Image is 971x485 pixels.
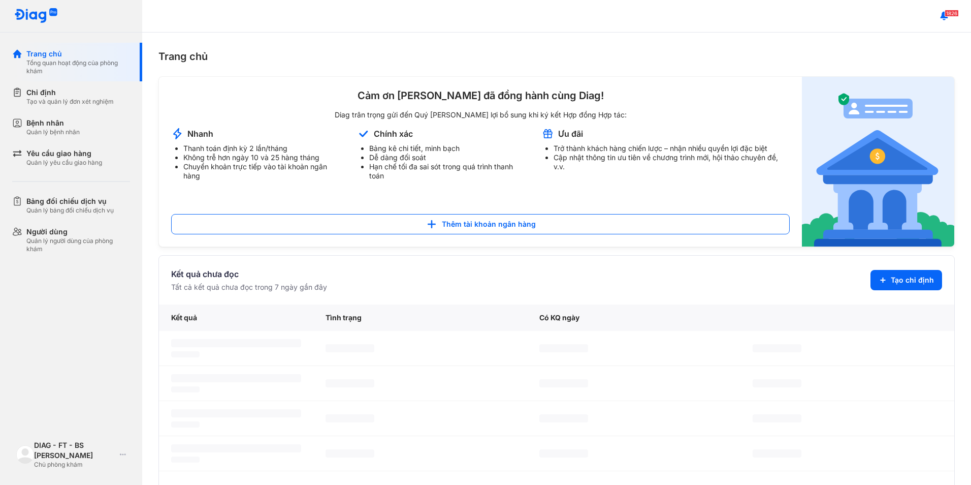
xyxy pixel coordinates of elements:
div: Quản lý người dùng của phòng khám [26,237,130,253]
div: Người dùng [26,227,130,237]
div: Quản lý bệnh nhân [26,128,80,136]
span: ‌ [539,414,588,422]
div: Diag trân trọng gửi đến Quý [PERSON_NAME] lợi bổ sung khi ký kết Hợp đồng Hợp tác: [171,110,790,119]
div: Cảm ơn [PERSON_NAME] đã đồng hành cùng Diag! [171,89,790,102]
div: Chủ phòng khám [34,461,116,469]
li: Bảng kê chi tiết, minh bạch [369,144,529,153]
span: ‌ [171,444,301,452]
li: Cập nhật thông tin ưu tiên về chương trình mới, hội thảo chuyên đề, v.v. [554,153,790,171]
span: ‌ [171,457,200,463]
span: ‌ [326,379,374,387]
div: Bệnh nhân [26,118,80,128]
div: Trang chủ [158,49,955,64]
span: ‌ [539,344,588,352]
li: Không trễ hơn ngày 10 và 25 hàng tháng [183,153,345,162]
div: Bảng đối chiếu dịch vụ [26,196,114,206]
span: ‌ [171,374,301,382]
div: Có KQ ngày [527,305,741,331]
div: Ưu đãi [558,128,583,139]
span: 1826 [945,10,959,17]
div: Tổng quan hoạt động của phòng khám [26,59,130,75]
span: ‌ [171,409,301,417]
span: ‌ [753,414,801,422]
span: ‌ [171,351,200,357]
div: Quản lý yêu cầu giao hàng [26,159,102,167]
span: ‌ [539,449,588,458]
div: Chỉ định [26,87,114,98]
img: account-announcement [802,77,954,247]
span: ‌ [326,344,374,352]
div: DIAG - FT - BS [PERSON_NAME] [34,440,116,461]
span: ‌ [753,344,801,352]
div: Kết quả chưa đọc [171,268,327,280]
span: ‌ [171,386,200,392]
span: ‌ [326,449,374,458]
span: ‌ [326,414,374,422]
div: Tình trạng [313,305,527,331]
span: ‌ [539,379,588,387]
li: Dễ dàng đối soát [369,153,529,162]
div: Tất cả kết quả chưa đọc trong 7 ngày gần đây [171,282,327,292]
div: Yêu cầu giao hàng [26,148,102,159]
div: Trang chủ [26,49,130,59]
div: Nhanh [187,128,213,139]
img: logo [16,445,34,463]
span: Tạo chỉ định [891,275,934,285]
img: account-announcement [357,128,370,140]
button: Tạo chỉ định [870,270,942,290]
li: Thanh toán định kỳ 2 lần/tháng [183,144,345,153]
button: Thêm tài khoản ngân hàng [171,214,790,234]
img: logo [14,8,58,24]
img: account-announcement [171,128,183,140]
span: ‌ [753,449,801,458]
span: ‌ [171,339,301,347]
div: Tạo và quản lý đơn xét nghiệm [26,98,114,106]
li: Hạn chế tối đa sai sót trong quá trình thanh toán [369,162,529,180]
div: Kết quả [159,305,313,331]
img: account-announcement [541,128,554,140]
div: Chính xác [374,128,413,139]
span: ‌ [753,379,801,387]
span: ‌ [171,421,200,428]
div: Quản lý bảng đối chiếu dịch vụ [26,206,114,215]
li: Chuyển khoản trực tiếp vào tài khoản ngân hàng [183,162,345,180]
li: Trở thành khách hàng chiến lược – nhận nhiều quyền lợi đặc biệt [554,144,790,153]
